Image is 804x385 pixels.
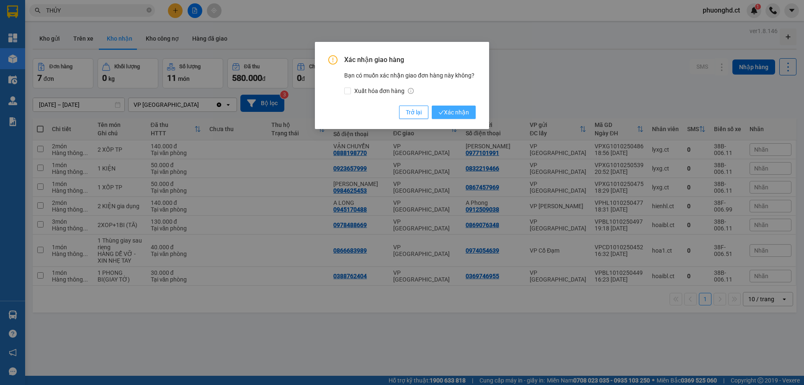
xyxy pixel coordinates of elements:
[78,21,350,31] li: Cổ Đạm, xã [GEOGRAPHIC_DATA], [GEOGRAPHIC_DATA]
[10,10,52,52] img: logo.jpg
[406,108,422,117] span: Trở lại
[351,86,417,96] span: Xuất hóa đơn hàng
[408,88,414,94] span: info-circle
[438,110,444,115] span: check
[438,108,469,117] span: Xác nhận
[10,61,125,89] b: GỬI : VP [GEOGRAPHIC_DATA]
[399,106,428,119] button: Trở lại
[344,71,476,96] div: Bạn có muốn xác nhận giao đơn hàng này không?
[344,55,476,65] span: Xác nhận giao hàng
[328,55,338,65] span: exclamation-circle
[432,106,476,119] button: checkXác nhận
[78,31,350,41] li: Hotline: 1900252555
